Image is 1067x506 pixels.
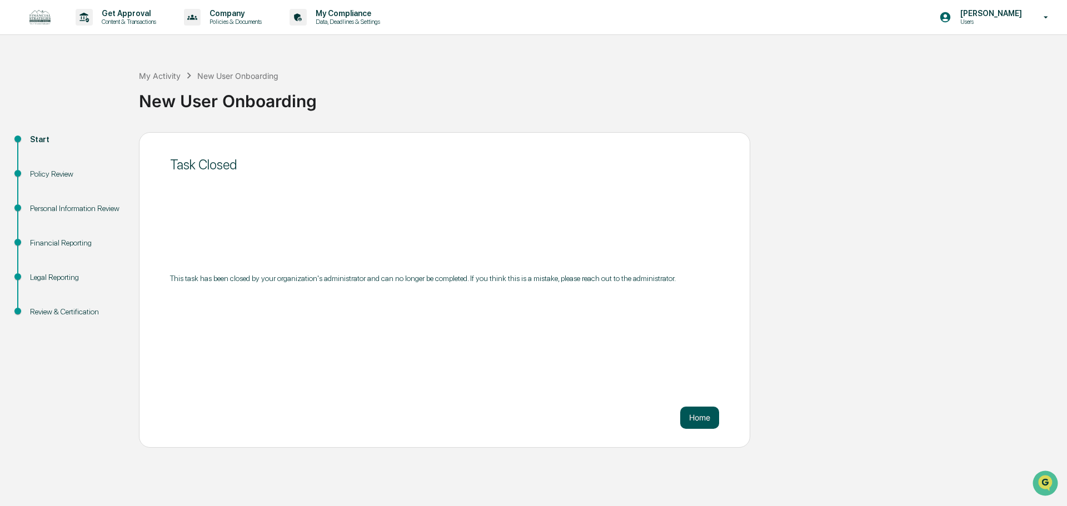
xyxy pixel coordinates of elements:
div: Policy Review [30,168,121,180]
a: Powered byPylon [78,188,134,197]
a: 🗄️Attestations [76,136,142,156]
button: Start new chat [189,88,202,102]
div: 🔎 [11,162,20,171]
a: 🖐️Preclearance [7,136,76,156]
span: Attestations [92,140,138,151]
span: Data Lookup [22,161,70,172]
p: Users [951,18,1028,26]
img: logo [27,7,53,28]
div: Legal Reporting [30,272,121,283]
div: Financial Reporting [30,237,121,249]
div: Review & Certification [30,306,121,318]
div: Personal Information Review [30,203,121,214]
div: My Activity [139,71,181,81]
div: Start new chat [38,85,182,96]
span: Preclearance [22,140,72,151]
p: How can we help? [11,23,202,41]
div: This task has been closed by your organization's administrator and can no longer be completed. If... [170,274,719,283]
p: Get Approval [93,9,162,18]
p: Company [201,9,267,18]
p: Content & Transactions [93,18,162,26]
div: 🖐️ [11,141,20,150]
input: Clear [29,51,183,62]
div: New User Onboarding [139,82,1061,111]
button: Home [680,407,719,429]
div: New User Onboarding [197,71,278,81]
a: 🔎Data Lookup [7,157,74,177]
div: We're available if you need us! [38,96,141,105]
p: My Compliance [307,9,386,18]
p: Data, Deadlines & Settings [307,18,386,26]
img: 1746055101610-c473b297-6a78-478c-a979-82029cc54cd1 [11,85,31,105]
div: Start [30,134,121,146]
span: Pylon [111,188,134,197]
p: Policies & Documents [201,18,267,26]
div: Task Closed [170,157,719,173]
div: 🗄️ [81,141,89,150]
p: [PERSON_NAME] [951,9,1028,18]
iframe: Open customer support [1031,469,1061,499]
